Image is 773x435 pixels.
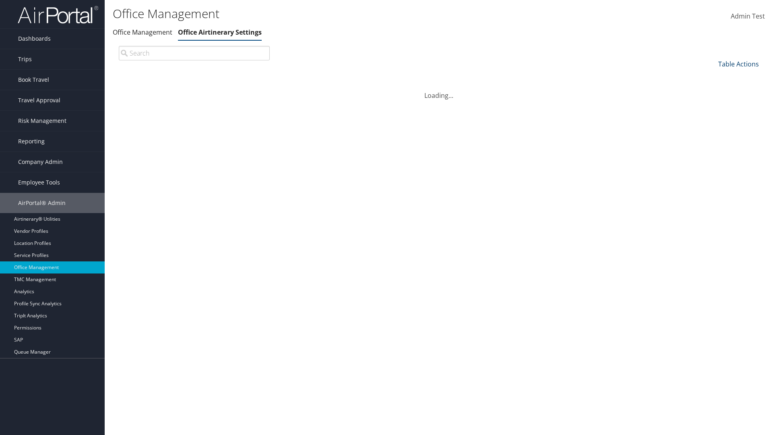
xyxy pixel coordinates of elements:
span: AirPortal® Admin [18,193,66,213]
span: Dashboards [18,29,51,49]
span: Risk Management [18,111,66,131]
div: Loading... [113,81,765,100]
span: Book Travel [18,70,49,90]
span: Company Admin [18,152,63,172]
span: Employee Tools [18,172,60,193]
span: Trips [18,49,32,69]
span: Admin Test [731,12,765,21]
a: Table Actions [718,60,759,68]
h1: Office Management [113,5,548,22]
a: Office Airtinerary Settings [178,28,262,37]
span: Travel Approval [18,90,60,110]
a: Admin Test [731,4,765,29]
input: Search [119,46,270,60]
span: Reporting [18,131,45,151]
a: Office Management [113,28,172,37]
img: airportal-logo.png [18,5,98,24]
